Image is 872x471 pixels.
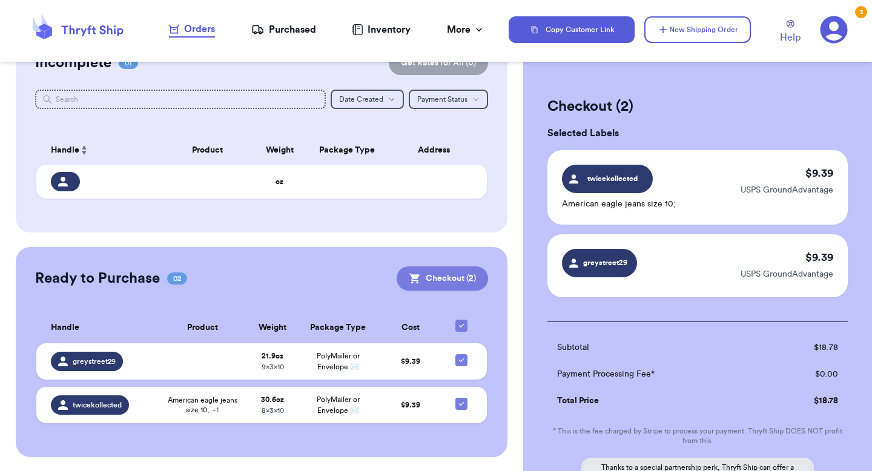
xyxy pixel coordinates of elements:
[35,53,111,73] h2: Incomplete
[306,136,388,165] th: Package Type
[820,16,848,44] a: 3
[547,334,766,361] td: Subtotal
[780,30,801,45] span: Help
[262,352,283,360] strong: 21.9 oz
[352,22,411,37] a: Inventory
[447,22,485,37] div: More
[766,387,848,414] td: $ 18.78
[317,396,360,414] span: PolyMailer or Envelope ✉️
[401,358,420,365] span: $ 9.39
[73,357,116,366] span: greystreet29
[159,312,246,343] th: Product
[741,268,833,280] p: USPS GroundAdvantage
[780,20,801,45] a: Help
[251,22,316,37] a: Purchased
[766,334,848,361] td: $ 18.78
[51,144,79,157] span: Handle
[855,6,867,18] div: 3
[339,96,383,103] span: Date Created
[119,57,138,69] span: 01
[162,136,253,165] th: Product
[547,126,848,140] h3: Selected Labels
[35,90,326,109] input: Search
[169,22,215,36] div: Orders
[73,400,122,410] span: twicekollected
[389,51,488,75] button: Get Rates for All (0)
[212,406,219,413] span: + 1
[262,407,284,414] span: 8 x 3 x 10
[547,426,848,446] p: * This is the fee charged by Stripe to process your payment. Thryft Ship DOES NOT profit from this.
[299,312,377,343] th: Package Type
[317,352,360,371] span: PolyMailer or Envelope ✉️
[509,16,635,43] button: Copy Customer Link
[644,16,751,43] button: New Shipping Order
[388,136,487,165] th: Address
[397,266,488,291] button: Checkout (2)
[377,312,443,343] th: Cost
[409,90,488,109] button: Payment Status
[169,22,215,38] a: Orders
[417,96,467,103] span: Payment Status
[547,387,766,414] td: Total Price
[547,361,766,387] td: Payment Processing Fee*
[741,184,833,196] p: USPS GroundAdvantage
[253,136,306,165] th: Weight
[261,396,284,403] strong: 30.6 oz
[547,97,848,116] h2: Checkout ( 2 )
[262,363,284,371] span: 9 x 3 x 10
[167,272,187,285] span: 02
[35,269,160,288] h2: Ready to Purchase
[276,178,283,185] strong: oz
[331,90,404,109] button: Date Created
[766,361,848,387] td: $ 0.00
[805,249,833,266] p: $ 9.39
[401,401,420,409] span: $ 9.39
[805,165,833,182] p: $ 9.39
[51,321,79,334] span: Handle
[583,257,628,268] span: greystreet29
[79,143,89,157] button: Sort ascending
[246,312,299,343] th: Weight
[562,198,676,210] p: American eagle jeans size 10;
[584,173,642,184] span: twicekollected
[166,395,239,415] span: American eagle jeans size 10;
